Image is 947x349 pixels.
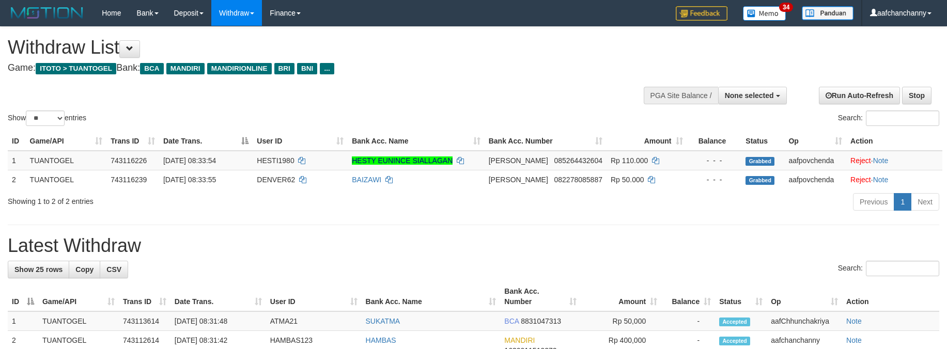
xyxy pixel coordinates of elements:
[838,110,939,126] label: Search:
[866,110,939,126] input: Search:
[38,282,119,311] th: Game/API: activate to sort column ascending
[611,176,644,184] span: Rp 50.000
[362,282,501,311] th: Bank Acc. Name: activate to sort column ascending
[743,6,786,21] img: Button%20Memo.svg
[366,336,396,344] a: HAMBAS
[26,132,107,151] th: Game/API: activate to sort column ascending
[8,5,86,21] img: MOTION_logo.png
[784,132,846,151] th: Op: activate to sort column ascending
[163,176,216,184] span: [DATE] 08:33:55
[8,282,38,311] th: ID: activate to sort column descending
[119,282,170,311] th: Trans ID: activate to sort column ascending
[8,151,26,170] td: 1
[170,311,266,331] td: [DATE] 08:31:48
[873,156,889,165] a: Note
[8,170,26,189] td: 2
[266,311,362,331] td: ATMA21
[521,317,561,325] span: Copy 8831047313 to clipboard
[163,156,216,165] span: [DATE] 08:33:54
[850,156,871,165] a: Reject
[207,63,272,74] span: MANDIRIONLINE
[489,176,548,184] span: [PERSON_NAME]
[838,261,939,276] label: Search:
[38,311,119,331] td: TUANTOGEL
[352,176,381,184] a: BAIZAWI
[581,282,661,311] th: Amount: activate to sort column ascending
[504,336,535,344] span: MANDIRI
[352,156,453,165] a: HESTY EUNINCE SIALLAGAN
[111,176,147,184] span: 743116239
[725,91,774,100] span: None selected
[8,235,939,256] h1: Latest Withdraw
[784,151,846,170] td: aafpovchenda
[500,282,581,311] th: Bank Acc. Number: activate to sort column ascending
[274,63,294,74] span: BRI
[902,87,932,104] a: Stop
[8,132,26,151] th: ID
[846,170,942,189] td: ·
[8,63,621,73] h4: Game: Bank:
[100,261,128,278] a: CSV
[802,6,853,20] img: panduan.png
[819,87,900,104] a: Run Auto-Refresh
[504,317,519,325] span: BCA
[661,311,715,331] td: -
[767,282,842,311] th: Op: activate to sort column ascending
[26,110,65,126] select: Showentries
[170,282,266,311] th: Date Trans.: activate to sort column ascending
[691,174,738,185] div: - - -
[842,282,939,311] th: Action
[581,311,661,331] td: Rp 50,000
[257,156,294,165] span: HESTI1980
[644,87,718,104] div: PGA Site Balance /
[779,3,793,12] span: 34
[14,265,63,274] span: Show 25 rows
[746,157,774,166] span: Grabbed
[266,282,362,311] th: User ID: activate to sort column ascending
[846,151,942,170] td: ·
[691,155,738,166] div: - - -
[111,156,147,165] span: 743116226
[8,311,38,331] td: 1
[661,282,715,311] th: Balance: activate to sort column ascending
[106,265,121,274] span: CSV
[846,132,942,151] th: Action
[320,63,334,74] span: ...
[607,132,687,151] th: Amount: activate to sort column ascending
[8,110,86,126] label: Show entries
[8,261,69,278] a: Show 25 rows
[846,317,862,325] a: Note
[611,156,648,165] span: Rp 110.000
[746,176,774,185] span: Grabbed
[866,261,939,276] input: Search:
[253,132,348,151] th: User ID: activate to sort column ascending
[348,132,484,151] th: Bank Acc. Name: activate to sort column ascending
[36,63,116,74] span: ITOTO > TUANTOGEL
[297,63,317,74] span: BNI
[846,336,862,344] a: Note
[719,318,750,326] span: Accepted
[894,193,911,211] a: 1
[676,6,727,21] img: Feedback.jpg
[853,193,894,211] a: Previous
[911,193,939,211] a: Next
[741,132,784,151] th: Status
[69,261,100,278] a: Copy
[8,37,621,58] h1: Withdraw List
[719,337,750,345] span: Accepted
[26,170,107,189] td: TUANTOGEL
[715,282,767,311] th: Status: activate to sort column ascending
[140,63,163,74] span: BCA
[159,132,253,151] th: Date Trans.: activate to sort column descending
[554,156,602,165] span: Copy 085264432604 to clipboard
[485,132,607,151] th: Bank Acc. Number: activate to sort column ascending
[26,151,107,170] td: TUANTOGEL
[767,311,842,331] td: aafChhunchakriya
[257,176,295,184] span: DENVER62
[489,156,548,165] span: [PERSON_NAME]
[687,132,742,151] th: Balance
[106,132,159,151] th: Trans ID: activate to sort column ascending
[784,170,846,189] td: aafpovchenda
[366,317,400,325] a: SUKATMA
[119,311,170,331] td: 743113614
